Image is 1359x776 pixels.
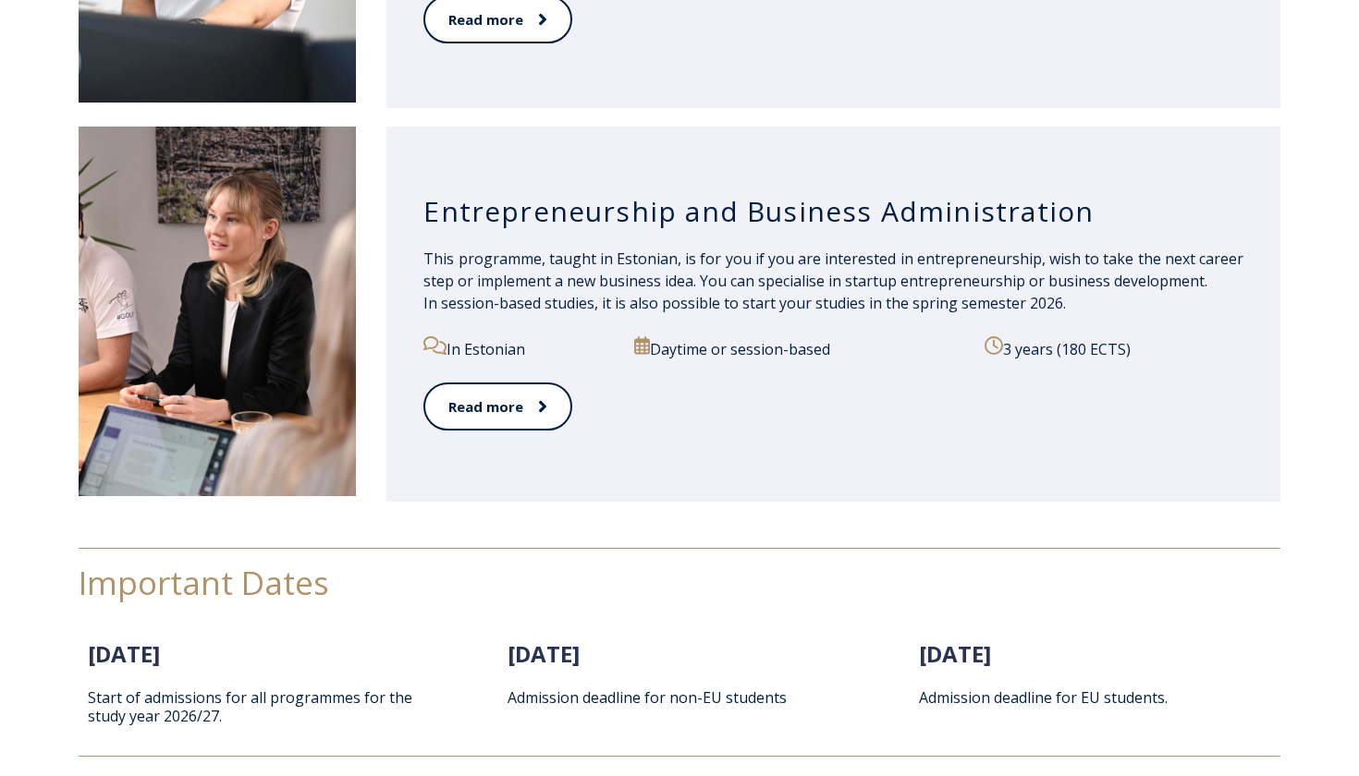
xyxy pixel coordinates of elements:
span: [DATE] [919,638,991,669]
p: Start of admissions for all programmes for the study year 2026/27. [88,688,449,725]
span: This programme, taught in Estonian, is for you if you are interested in entrepreneurship, wish to... [423,249,1243,313]
img: Entrepreneurship and Business Administration [79,127,356,496]
span: [DATE] [508,638,580,669]
p: Admission deadline for EU students. [919,688,1262,707]
p: Admission deadline for non-EU students [508,688,851,707]
h3: Entrepreneurship and Business Administration [423,194,1243,229]
p: In Estonian [423,336,613,360]
a: Read more [423,382,572,431]
span: [DATE] [88,638,160,669]
span: Important Dates [79,561,329,604]
p: Daytime or session-based [634,336,963,360]
p: 3 years (180 ECTS) [985,336,1243,360]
